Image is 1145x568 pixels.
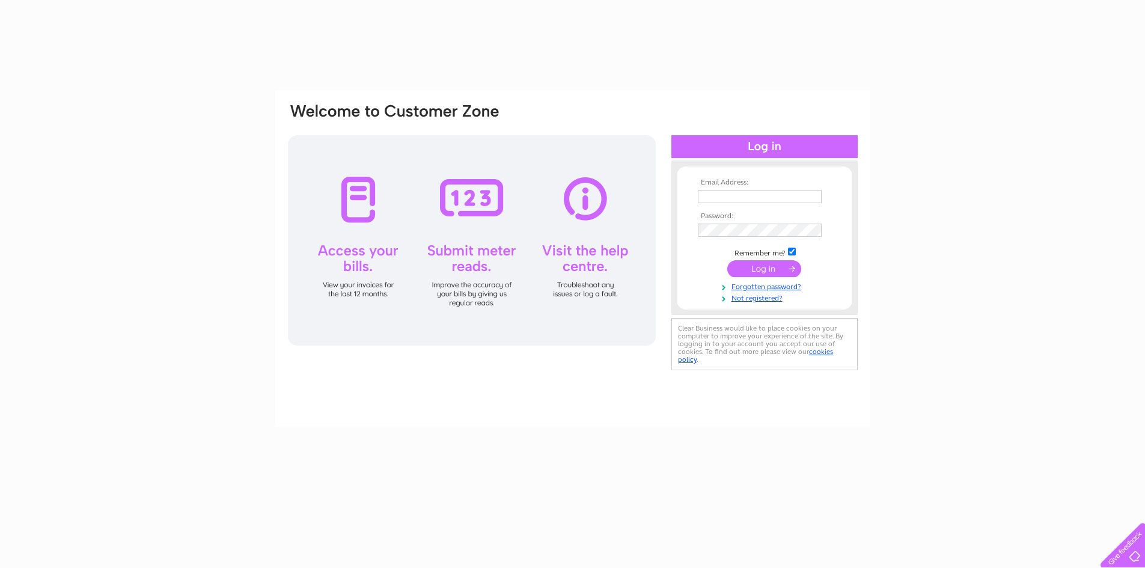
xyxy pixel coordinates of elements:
[678,347,833,364] a: cookies policy
[698,280,834,292] a: Forgotten password?
[695,212,834,221] th: Password:
[695,246,834,258] td: Remember me?
[671,318,858,370] div: Clear Business would like to place cookies on your computer to improve your experience of the sit...
[698,292,834,303] a: Not registered?
[727,260,801,277] input: Submit
[695,179,834,187] th: Email Address:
